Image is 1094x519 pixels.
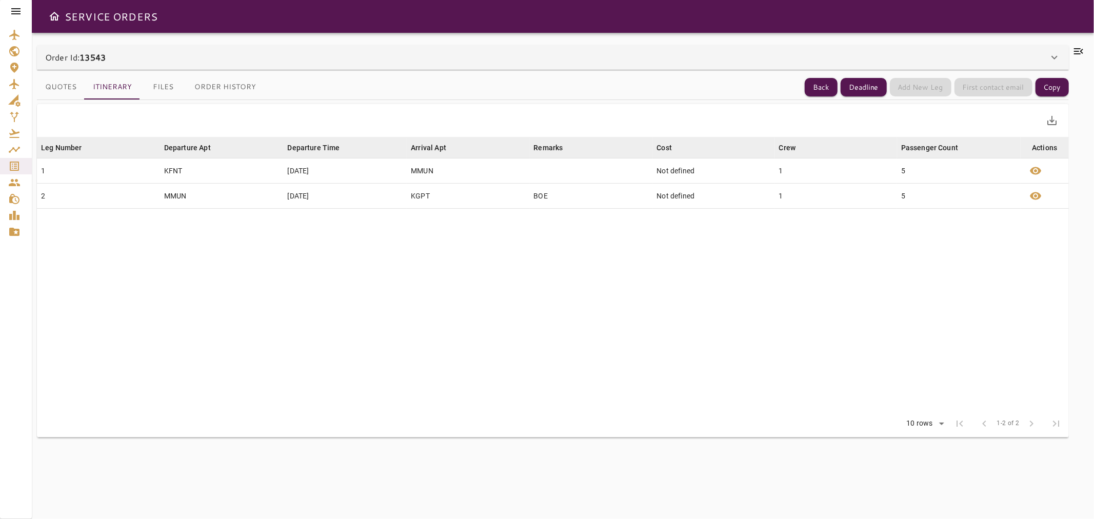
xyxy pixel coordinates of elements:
p: Order Id: [45,51,106,64]
div: basic tabs example [37,75,264,99]
td: Not defined [653,158,775,184]
td: 1 [775,184,897,209]
button: Order History [186,75,264,99]
span: visibility [1029,165,1042,177]
button: Leg Details [1023,184,1048,208]
span: save_alt [1046,114,1059,127]
td: KGPT [407,184,529,209]
div: Order Id:13543 [37,45,1069,70]
td: 1 [37,158,160,184]
span: Last Page [1044,411,1069,436]
button: Export [1040,108,1065,133]
td: 1 [775,158,897,184]
div: 10 rows [904,419,936,428]
span: Arrival Apt [411,142,460,154]
span: visibility [1029,190,1042,202]
span: First Page [948,411,972,436]
td: Not defined [653,184,775,209]
span: 1-2 of 2 [997,418,1020,429]
button: Leg Details [1023,158,1048,183]
div: 10 rows [900,416,948,431]
td: KFNT [160,158,284,184]
button: Quotes [37,75,85,99]
div: Remarks [533,142,563,154]
span: Departure Apt [164,142,224,154]
span: Crew [779,142,809,154]
button: Files [140,75,186,99]
button: Copy [1036,78,1069,97]
td: 5 [897,184,1021,209]
td: BOE [529,184,652,209]
div: Arrival Apt [411,142,446,154]
div: Leg Number [41,142,82,154]
div: Departure Time [288,142,340,154]
button: Deadline [841,78,887,97]
td: [DATE] [284,184,407,209]
span: Leg Number [41,142,95,154]
button: Back [805,78,838,97]
div: Passenger Count [901,142,958,154]
td: [DATE] [284,158,407,184]
span: Next Page [1020,411,1044,436]
div: Departure Apt [164,142,211,154]
b: 13543 [79,51,106,63]
button: Itinerary [85,75,140,99]
div: Cost [657,142,672,154]
span: Cost [657,142,686,154]
td: 5 [897,158,1021,184]
button: Open drawer [44,6,65,27]
h6: SERVICE ORDERS [65,8,157,25]
div: Crew [779,142,796,154]
td: MMUN [407,158,529,184]
span: Passenger Count [901,142,971,154]
span: Previous Page [972,411,997,436]
span: Remarks [533,142,576,154]
td: 2 [37,184,160,209]
span: Departure Time [288,142,353,154]
td: MMUN [160,184,284,209]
